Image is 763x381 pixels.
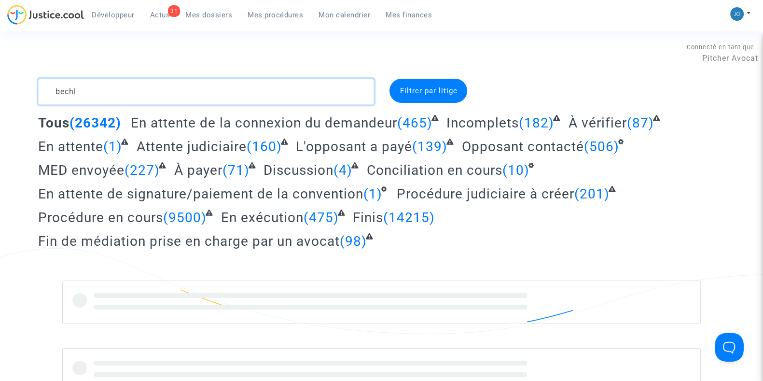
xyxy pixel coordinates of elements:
[446,115,519,131] span: Incomplets
[715,333,744,362] iframe: Help Scout Beacon - Open
[730,7,744,21] img: 45a793c8596a0d21866ab9c5374b5e4b
[378,8,440,22] a: Mes finances
[333,162,352,178] span: (4)
[110,56,117,64] img: tab_keywords_by_traffic_grey.svg
[39,56,47,64] img: tab_domain_overview_orange.svg
[462,139,584,155] span: Opposant contacté
[397,115,432,131] span: (465)
[150,11,170,19] span: Actus
[38,186,363,202] span: En attente de signature/paiement de la convention
[264,162,333,178] span: Discussion
[163,210,207,226] span: (9500)
[38,139,103,155] span: En attente
[7,5,84,25] img: jc-logo.svg
[15,15,23,23] img: logo_orange.svg
[92,11,135,19] span: Développeur
[519,115,554,131] span: (182)
[240,8,311,22] a: Mes procédures
[311,8,378,22] a: Mon calendrier
[340,233,367,249] span: (98)
[174,162,222,178] span: À payer
[319,11,370,19] span: Mon calendrier
[131,115,397,131] span: En attente de la connexion du demandeur
[125,162,160,178] span: (227)
[222,162,250,178] span: (71)
[400,86,457,95] span: Filtrer par litige
[103,139,122,155] span: (1)
[142,8,178,22] a: 31Actus
[296,139,412,155] span: L'opposant a payé
[69,115,121,131] span: (26342)
[627,115,654,131] span: (87)
[569,115,627,131] span: À vérifier
[687,43,758,51] span: Connecté en tant que :
[221,210,304,226] span: En exécution
[367,162,502,178] span: Conciliation en cours
[38,115,69,131] span: Tous
[247,139,282,155] span: (160)
[353,210,383,226] span: Finis
[38,162,125,178] span: MED envoyée
[386,11,432,19] span: Mes finances
[185,11,232,19] span: Mes dossiers
[120,57,148,63] div: Mots-clés
[137,139,247,155] span: Attente judiciaire
[383,210,435,226] span: (14215)
[248,11,303,19] span: Mes procédures
[178,8,240,22] a: Mes dossiers
[412,139,447,155] span: (139)
[27,15,47,23] div: v 4.0.25
[15,25,23,33] img: website_grey.svg
[397,186,574,202] span: Procédure judiciaire à créer
[168,5,180,17] div: 31
[38,233,340,249] span: Fin de médiation prise en charge par un avocat
[304,210,339,226] span: (475)
[574,186,610,202] span: (201)
[84,8,142,22] a: Développeur
[502,162,529,178] span: (10)
[38,210,163,226] span: Procédure en cours
[584,139,619,155] span: (506)
[50,57,74,63] div: Domaine
[363,186,382,202] span: (1)
[25,25,109,33] div: Domaine: [DOMAIN_NAME]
